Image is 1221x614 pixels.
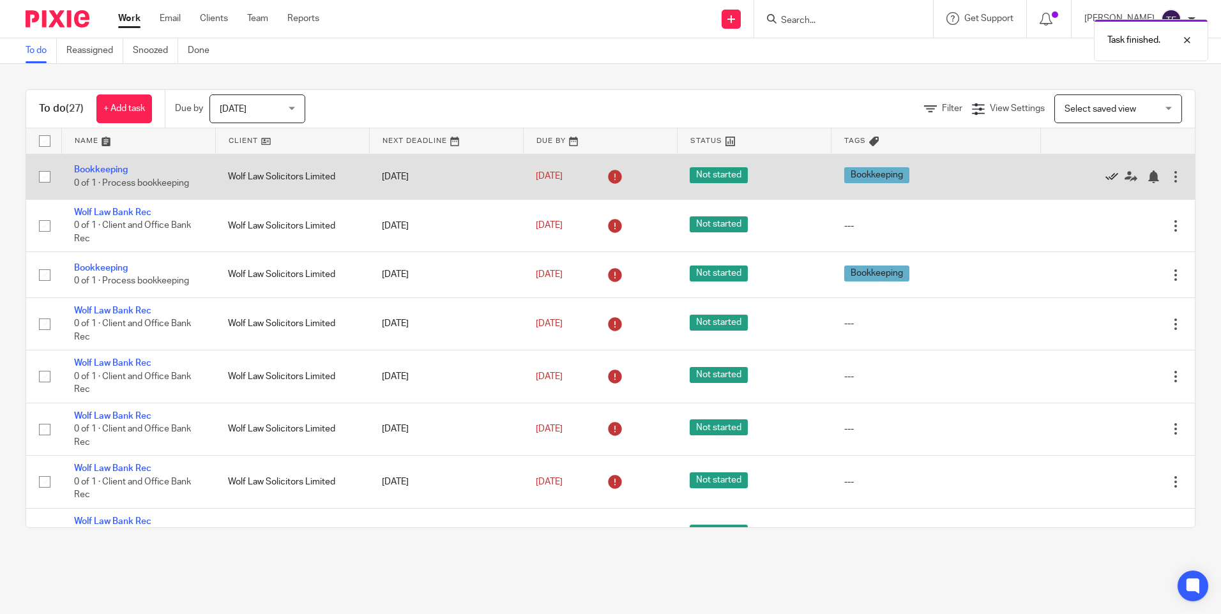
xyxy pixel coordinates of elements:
a: Reports [287,12,319,25]
span: [DATE] [536,424,563,433]
td: Wolf Law Solicitors Limited [215,350,369,403]
div: --- [844,220,1028,232]
td: Wolf Law Solicitors Limited [215,297,369,350]
a: To do [26,38,57,63]
div: --- [844,317,1028,330]
span: Tags [844,137,866,144]
a: Team [247,12,268,25]
span: Not started [690,419,748,435]
span: 0 of 1 · Client and Office Bank Rec [74,319,191,341]
td: Wolf Law Solicitors Limited [215,199,369,251]
a: Email [160,12,181,25]
a: Work [118,12,140,25]
div: --- [844,423,1028,435]
span: 0 of 1 · Client and Office Bank Rec [74,372,191,394]
td: [DATE] [369,456,523,508]
td: [DATE] [369,297,523,350]
h1: To do [39,102,84,116]
a: Wolf Law Bank Rec [74,306,151,315]
span: [DATE] [536,477,563,486]
span: Bookkeeping [844,266,909,281]
span: [DATE] [536,172,563,181]
a: Wolf Law Bank Rec [74,517,151,526]
span: Not started [690,472,748,488]
span: Not started [690,525,748,541]
span: Not started [690,315,748,331]
span: 0 of 1 · Process bookkeeping [74,277,189,286]
span: (27) [66,103,84,114]
span: 0 of 1 · Process bookkeeping [74,179,189,188]
td: [DATE] [369,403,523,455]
span: View Settings [990,104,1045,113]
p: Task finished. [1107,34,1160,47]
a: Wolf Law Bank Rec [74,412,151,421]
span: [DATE] [220,105,246,114]
span: [DATE] [536,221,563,230]
td: [DATE] [369,154,523,199]
a: Snoozed [133,38,178,63]
span: Not started [690,167,748,183]
a: Bookkeeping [74,264,128,273]
span: Bookkeeping [844,167,909,183]
span: 0 of 1 · Client and Office Bank Rec [74,221,191,244]
img: svg%3E [1161,9,1181,29]
div: --- [844,475,1028,488]
a: Mark as done [1105,170,1125,183]
td: [DATE] [369,199,523,251]
span: 0 of 1 · Client and Office Bank Rec [74,424,191,447]
a: Bookkeeping [74,165,128,174]
td: Wolf Law Solicitors Limited [215,252,369,297]
td: Wolf Law Solicitors Limited [215,403,369,455]
img: Pixie [26,10,89,27]
td: Wolf Law Solicitors Limited [215,154,369,199]
td: Wolf Law Solicitors Limited [215,508,369,560]
span: Not started [690,367,748,383]
td: [DATE] [369,350,523,403]
span: 0 of 1 · Client and Office Bank Rec [74,477,191,500]
td: [DATE] [369,252,523,297]
span: [DATE] [536,372,563,381]
span: [DATE] [536,319,563,328]
p: Due by [175,102,203,115]
a: Clients [200,12,228,25]
span: [DATE] [536,270,563,279]
span: Not started [690,266,748,281]
a: Wolf Law Bank Rec [74,464,151,473]
a: Wolf Law Bank Rec [74,359,151,368]
span: Filter [942,104,962,113]
span: Select saved view [1065,105,1136,114]
a: Reassigned [66,38,123,63]
a: Wolf Law Bank Rec [74,208,151,217]
td: Wolf Law Solicitors Limited [215,456,369,508]
span: Not started [690,216,748,232]
div: --- [844,370,1028,383]
td: [DATE] [369,508,523,560]
a: Done [188,38,219,63]
a: + Add task [96,94,152,123]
